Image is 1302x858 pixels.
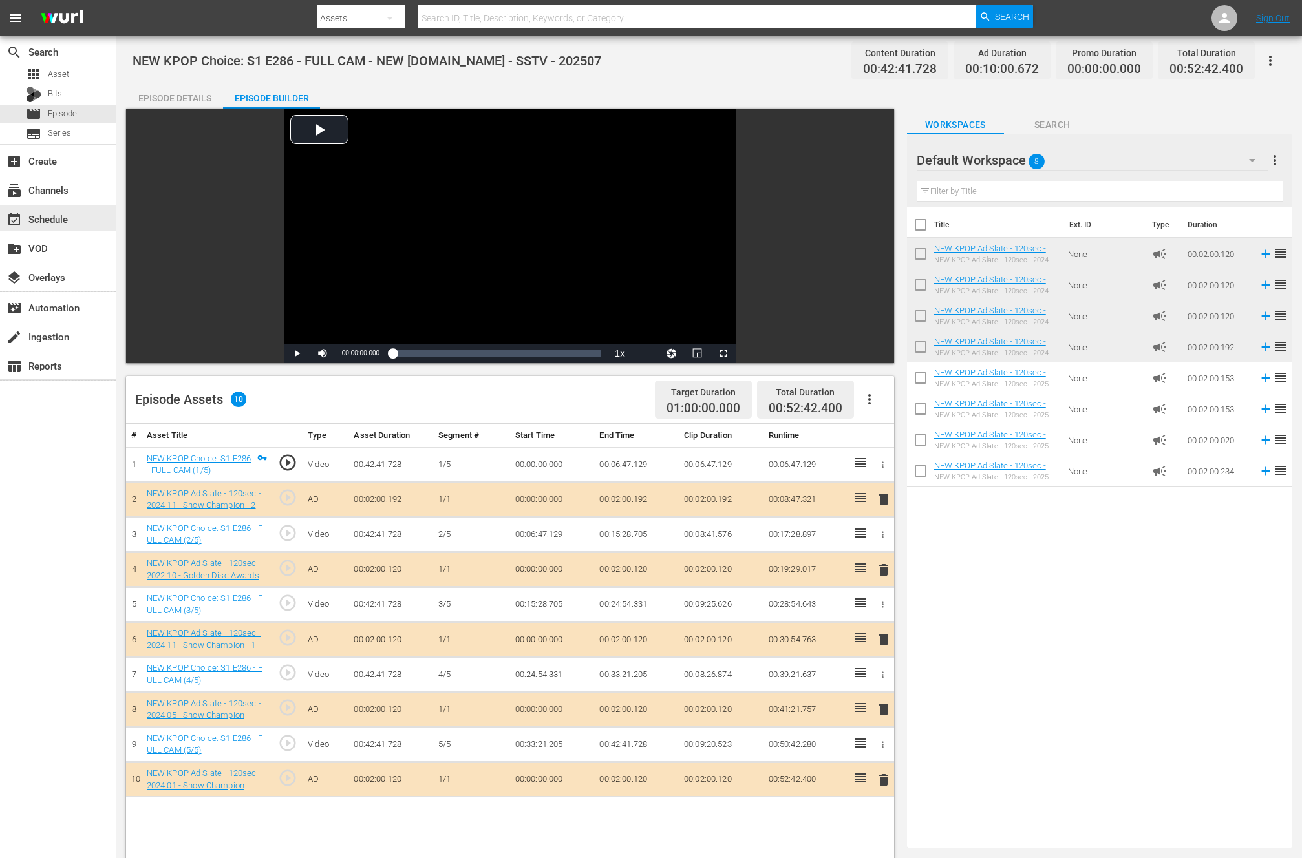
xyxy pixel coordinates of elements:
[607,344,633,363] button: Playback Rate
[278,628,297,647] span: play_circle_outline
[8,10,23,26] span: menu
[934,306,1051,325] a: NEW KPOP Ad Slate - 120sec - 2024 11 - Show Champion - 1
[763,447,848,482] td: 00:06:47.129
[31,3,93,34] img: ans4CAIJ8jUAAAAAAAAAAAAAAAAAAAAAAAAgQb4GAAAAAAAAAAAAAAAAAAAAAAAAJMjXAAAAAAAAAAAAAAAAAAAAAAAAgAT5G...
[510,762,595,797] td: 00:00:00.000
[147,454,251,476] a: NEW KPOP Choice: S1 E286 - FULL CAM (1/5)
[1259,371,1273,385] svg: Add to Episode
[763,424,848,448] th: Runtime
[147,733,262,755] a: NEW KPOP Choice: S1 E286 - FULL CAM (5/5)
[1152,432,1168,448] span: Ad
[303,762,348,797] td: AD
[1063,424,1147,455] td: None
[1169,44,1243,62] div: Total Duration
[679,482,763,517] td: 00:02:00.192
[303,587,348,622] td: Video
[934,473,1058,481] div: NEW KPOP Ad Slate - 120sec - 2025 09 - Show Champion - 1 (키오프-엔믹스-피프티피프티- 하츠투하츠).mp4
[6,270,22,286] span: Overlays
[348,727,433,762] td: 00:42:41.728
[1259,464,1273,478] svg: Add to Episode
[1063,362,1147,393] td: None
[679,622,763,657] td: 00:02:00.120
[510,622,595,657] td: 00:00:00.000
[303,424,348,448] th: Type
[303,622,348,657] td: AD
[303,447,348,482] td: Video
[934,244,1051,263] a: NEW KPOP Ad Slate - 120sec - 2024 01 - Show Champion
[1273,308,1288,323] span: reorder
[6,330,22,345] span: Ingestion
[510,517,595,552] td: 00:06:47.129
[510,424,595,448] th: Start Time
[1267,145,1283,176] button: more_vert
[1063,331,1147,362] td: None
[310,344,336,363] button: Mute
[934,442,1058,450] div: NEW KPOP Ad Slate - 120sec - 2025 09 - Show Champion - 2 (투어스-킥플립-피원하모니-[PERSON_NAME]-제베원).mp4
[934,207,1062,243] th: Title
[6,183,22,198] span: Channels
[303,657,348,692] td: Video
[303,552,348,587] td: AD
[763,482,848,517] td: 00:08:47.321
[284,344,310,363] button: Play
[510,657,595,692] td: 00:24:54.331
[1182,238,1254,269] td: 00:02:00.120
[147,523,262,545] a: NEW KPOP Choice: S1 E286 - FULL CAM (2/5)
[1062,207,1144,243] th: Ext. ID
[1182,269,1254,300] td: 00:02:00.120
[6,45,22,60] span: Search
[1267,152,1283,168] span: more_vert
[763,552,848,587] td: 00:19:29.017
[1273,370,1288,385] span: reorder
[348,552,433,587] td: 00:02:00.120
[594,482,679,517] td: 00:02:00.192
[1067,62,1141,77] span: 00:00:00.000
[876,700,891,719] button: delete
[667,383,740,401] div: Target Duration
[433,727,510,762] td: 5/5
[126,692,142,727] td: 8
[763,622,848,657] td: 00:30:54.763
[1273,246,1288,261] span: reorder
[6,241,22,256] span: VOD
[876,492,891,507] span: delete
[1273,339,1288,354] span: reorder
[284,109,736,363] div: Video Player
[1273,401,1288,416] span: reorder
[126,447,142,482] td: 1
[594,552,679,587] td: 00:02:00.120
[1029,148,1045,175] span: 8
[710,344,736,363] button: Fullscreen
[126,657,142,692] td: 7
[48,107,77,120] span: Episode
[135,392,246,407] div: Episode Assets
[1152,463,1168,479] span: Ad
[907,117,1004,133] span: Workspaces
[348,692,433,727] td: 00:02:00.120
[679,552,763,587] td: 00:02:00.120
[1144,207,1180,243] th: Type
[876,770,891,789] button: delete
[1067,44,1141,62] div: Promo Duration
[6,359,22,374] span: Reports
[863,44,937,62] div: Content Duration
[433,482,510,517] td: 1/1
[1259,309,1273,323] svg: Add to Episode
[1152,370,1168,386] span: Ad
[348,622,433,657] td: 00:02:00.120
[510,447,595,482] td: 00:00:00.000
[278,488,297,507] span: play_circle_outline
[763,587,848,622] td: 00:28:54.643
[510,552,595,587] td: 00:00:00.000
[126,482,142,517] td: 2
[348,482,433,517] td: 00:02:00.192
[278,558,297,578] span: play_circle_outline
[685,344,710,363] button: Picture-in-Picture
[278,698,297,717] span: play_circle_outline
[433,517,510,552] td: 2/5
[594,657,679,692] td: 00:33:21.205
[679,762,763,797] td: 00:02:00.120
[126,424,142,448] th: #
[1182,393,1254,424] td: 00:02:00.153
[26,87,41,102] div: Bits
